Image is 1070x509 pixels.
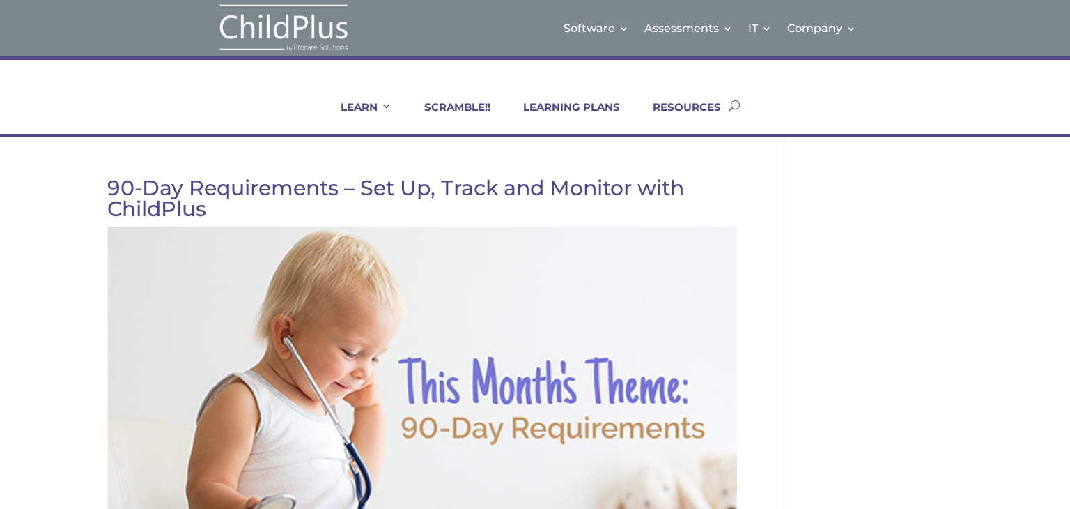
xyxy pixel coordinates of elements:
[407,100,490,134] a: SCRAMBLE!!
[107,178,738,227] h1: 90-Day Requirements – Set Up, Track and Monitor with ChildPlus
[323,100,391,134] a: LEARN
[635,100,721,134] a: RESOURCES
[1000,442,1070,509] iframe: Chat Widget
[506,100,620,134] a: LEARNING PLANS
